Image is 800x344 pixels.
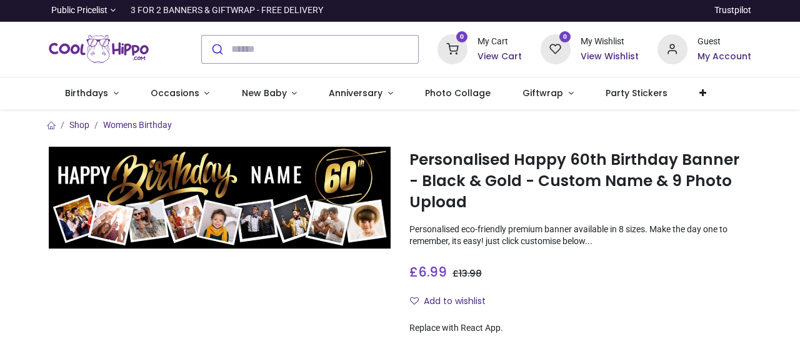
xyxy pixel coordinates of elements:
sup: 0 [456,31,468,43]
a: Public Pricelist [49,4,116,17]
button: Submit [202,36,231,63]
span: Party Stickers [606,87,667,99]
h1: Personalised Happy 60th Birthday Banner - Black & Gold - Custom Name & 9 Photo Upload [409,149,751,214]
a: Shop [69,120,89,130]
a: Trustpilot [714,4,751,17]
a: Anniversary [313,77,409,110]
span: Public Pricelist [51,4,107,17]
a: View Wishlist [581,51,639,63]
div: Replace with React App. [409,322,751,335]
span: Birthdays [65,87,108,99]
span: Occasions [151,87,199,99]
a: 0 [437,43,467,53]
a: View Cart [477,51,522,63]
a: Birthdays [49,77,134,110]
a: Giftwrap [507,77,590,110]
a: Occasions [134,77,226,110]
a: New Baby [226,77,313,110]
p: Personalised eco-friendly premium banner available in 8 sizes. Make the day one to remember, its ... [409,224,751,248]
span: £ [409,263,447,281]
span: 13.98 [459,267,482,280]
span: New Baby [242,87,287,99]
i: Add to wishlist [410,297,419,305]
span: Giftwrap [522,87,563,99]
span: Anniversary [329,87,382,99]
button: Add to wishlistAdd to wishlist [409,291,496,312]
a: My Account [697,51,751,63]
a: 0 [541,43,571,53]
img: Personalised Happy 60th Birthday Banner - Black & Gold - Custom Name & 9 Photo Upload [49,147,391,249]
div: Guest [697,36,751,48]
a: Womens Birthday [103,120,172,130]
div: My Cart [477,36,522,48]
img: Cool Hippo [49,32,149,67]
span: £ [452,267,482,280]
div: 3 FOR 2 BANNERS & GIFTWRAP - FREE DELIVERY [131,4,323,17]
a: Logo of Cool Hippo [49,32,149,67]
sup: 0 [559,31,571,43]
div: My Wishlist [581,36,639,48]
span: 6.99 [418,263,447,281]
span: Photo Collage [425,87,491,99]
